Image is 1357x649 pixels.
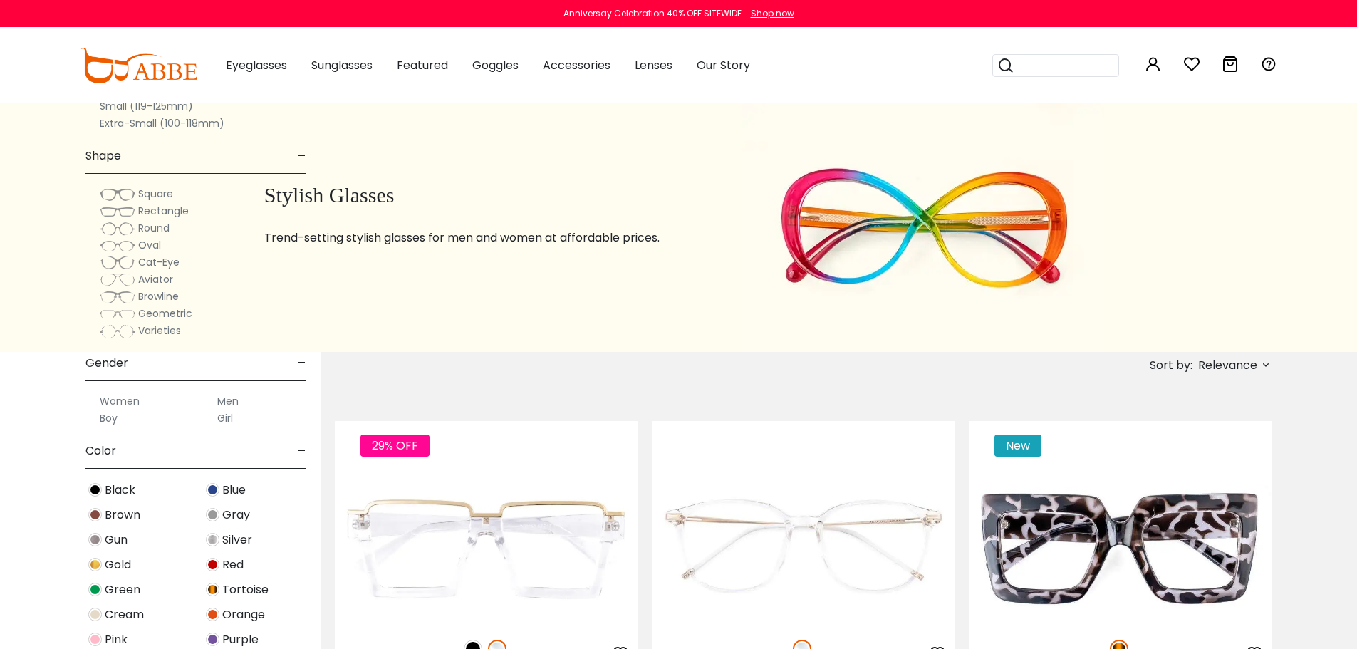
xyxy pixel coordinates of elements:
[88,533,102,546] img: Gun
[138,255,180,269] span: Cat-Eye
[100,290,135,304] img: Browline.png
[138,187,173,201] span: Square
[1198,353,1257,378] span: Relevance
[206,558,219,571] img: Red
[264,182,707,208] h1: Stylish Glasses
[100,393,140,410] label: Women
[742,103,1104,352] img: stylish glasses
[264,229,707,246] p: Trend-setting stylish glasses for men and women at affordable prices.
[100,256,135,270] img: Cat-Eye.png
[88,608,102,621] img: Cream
[105,631,128,648] span: Pink
[100,222,135,236] img: Round.png
[206,608,219,621] img: Orange
[206,508,219,521] img: Gray
[297,346,306,380] span: -
[206,583,219,596] img: Tortoise
[88,508,102,521] img: Brown
[100,273,135,287] img: Aviator.png
[138,204,189,218] span: Rectangle
[88,558,102,571] img: Gold
[335,472,638,624] img: Fclear Umbel - Plastic ,Universal Bridge Fit
[100,324,135,339] img: Varieties.png
[311,57,373,73] span: Sunglasses
[138,272,173,286] span: Aviator
[217,393,239,410] label: Men
[744,7,794,19] a: Shop now
[105,507,140,524] span: Brown
[969,472,1272,624] img: Tortoise Imani - Plastic ,Universal Bridge Fit
[222,531,252,549] span: Silver
[472,57,519,73] span: Goggles
[138,238,161,252] span: Oval
[563,7,742,20] div: Anniversay Celebration 40% OFF SITEWIDE
[100,98,193,115] label: Small (119-125mm)
[543,57,610,73] span: Accessories
[994,435,1041,457] span: New
[297,139,306,173] span: -
[635,57,672,73] span: Lenses
[105,581,140,598] span: Green
[217,410,233,427] label: Girl
[1150,357,1192,373] span: Sort by:
[297,434,306,468] span: -
[206,533,219,546] img: Silver
[100,187,135,202] img: Square.png
[100,410,118,427] label: Boy
[222,556,244,573] span: Red
[100,115,224,132] label: Extra-Small (100-118mm)
[105,556,131,573] span: Gold
[652,472,955,624] img: Fclear Girt - TR ,Universal Bridge Fit
[85,346,128,380] span: Gender
[85,434,116,468] span: Color
[751,7,794,20] div: Shop now
[222,631,259,648] span: Purple
[222,482,246,499] span: Blue
[88,583,102,596] img: Green
[100,239,135,253] img: Oval.png
[138,323,181,338] span: Varieties
[105,531,128,549] span: Gun
[88,633,102,646] img: Pink
[85,139,121,173] span: Shape
[397,57,448,73] span: Featured
[138,289,179,303] span: Browline
[100,204,135,219] img: Rectangle.png
[105,482,135,499] span: Black
[206,633,219,646] img: Purple
[222,507,250,524] span: Gray
[138,221,170,235] span: Round
[138,306,192,321] span: Geometric
[100,307,135,321] img: Geometric.png
[697,57,750,73] span: Our Story
[222,581,269,598] span: Tortoise
[222,606,265,623] span: Orange
[80,48,197,83] img: abbeglasses.com
[360,435,430,457] span: 29% OFF
[206,483,219,497] img: Blue
[105,606,144,623] span: Cream
[88,483,102,497] img: Black
[226,57,287,73] span: Eyeglasses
